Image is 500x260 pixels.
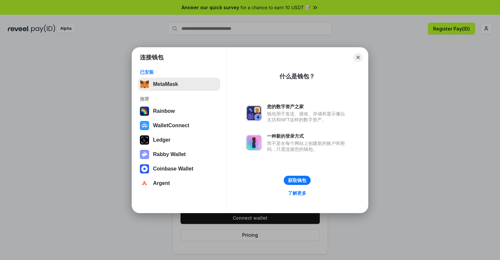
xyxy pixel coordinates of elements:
div: 什么是钱包？ [279,72,315,80]
div: 推荐 [140,96,218,102]
img: svg+xml,%3Csvg%20fill%3D%22none%22%20height%3D%2233%22%20viewBox%3D%220%200%2035%2033%22%20width%... [140,80,149,89]
div: Coinbase Wallet [153,166,193,172]
div: 而不是在每个网站上创建新的账户和密码，只需连接您的钱包。 [267,140,348,152]
div: Ledger [153,137,170,143]
div: MetaMask [153,81,178,87]
h1: 连接钱包 [140,53,163,61]
div: Rainbow [153,108,175,114]
button: Rabby Wallet [138,148,220,161]
div: Rabby Wallet [153,151,186,157]
div: 获取钱包 [288,177,306,183]
img: svg+xml,%3Csvg%20xmlns%3D%22http%3A%2F%2Fwww.w3.org%2F2000%2Fsvg%22%20fill%3D%22none%22%20viewBox... [246,105,262,121]
button: Close [354,53,363,62]
img: svg+xml,%3Csvg%20width%3D%2228%22%20height%3D%2228%22%20viewBox%3D%220%200%2028%2028%22%20fill%3D... [140,164,149,173]
button: Rainbow [138,105,220,118]
button: WalletConnect [138,119,220,132]
div: 了解更多 [288,190,306,196]
div: 一种新的登录方式 [267,133,348,139]
button: Ledger [138,133,220,147]
div: WalletConnect [153,123,189,129]
button: 获取钱包 [284,176,311,185]
img: svg+xml,%3Csvg%20xmlns%3D%22http%3A%2F%2Fwww.w3.org%2F2000%2Fsvg%22%20fill%3D%22none%22%20viewBox... [140,150,149,159]
img: svg+xml,%3Csvg%20width%3D%2228%22%20height%3D%2228%22%20viewBox%3D%220%200%2028%2028%22%20fill%3D... [140,179,149,188]
div: Argent [153,180,170,186]
img: svg+xml,%3Csvg%20width%3D%22120%22%20height%3D%22120%22%20viewBox%3D%220%200%20120%20120%22%20fil... [140,107,149,116]
button: MetaMask [138,78,220,91]
div: 已安装 [140,69,218,75]
img: svg+xml,%3Csvg%20xmlns%3D%22http%3A%2F%2Fwww.w3.org%2F2000%2Fsvg%22%20width%3D%2228%22%20height%3... [140,135,149,145]
button: Coinbase Wallet [138,162,220,175]
div: 您的数字资产之家 [267,104,348,110]
img: svg+xml,%3Csvg%20width%3D%2228%22%20height%3D%2228%22%20viewBox%3D%220%200%2028%2028%22%20fill%3D... [140,121,149,130]
img: svg+xml,%3Csvg%20xmlns%3D%22http%3A%2F%2Fwww.w3.org%2F2000%2Fsvg%22%20fill%3D%22none%22%20viewBox... [246,135,262,150]
div: 钱包用于发送、接收、存储和显示像以太坊和NFT这样的数字资产。 [267,111,348,123]
a: 了解更多 [284,189,310,197]
button: Argent [138,177,220,190]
